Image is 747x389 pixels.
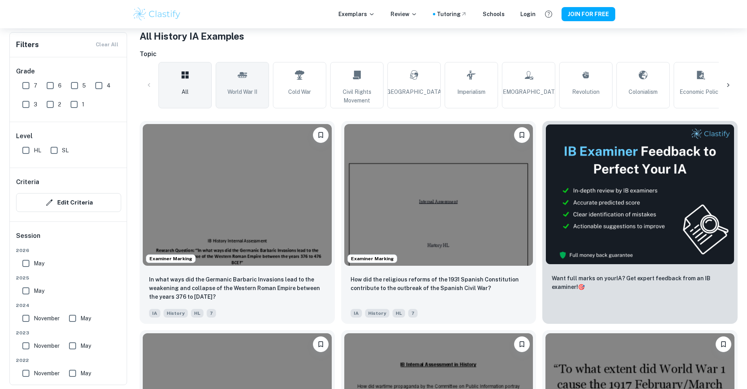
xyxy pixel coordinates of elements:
span: HL [34,146,41,155]
span: May [80,342,91,350]
span: Imperialism [457,88,485,96]
img: Thumbnail [545,124,734,265]
span: 1 [82,100,84,109]
button: Please log in to bookmark exemplars [313,336,329,352]
button: Help and Feedback [542,7,555,21]
h6: Criteria [16,177,39,187]
button: JOIN FOR FREE [562,7,615,21]
span: 7 [408,309,418,318]
span: 2023 [16,329,121,336]
p: How did the religious reforms of the 1931 Spanish Constitution contribute to the outbreak of the ... [351,275,527,292]
span: All [182,88,189,96]
h1: All History IA Examples [140,29,738,43]
span: World War II [227,88,257,96]
button: Please log in to bookmark exemplars [514,336,530,352]
p: Want full marks on your IA ? Get expert feedback from an IB examiner! [552,274,728,291]
img: Clastify logo [132,6,182,22]
span: 2024 [16,302,121,309]
span: 2 [58,100,61,109]
span: HL [191,309,204,318]
span: HL [393,309,405,318]
span: Economic Policy [680,88,721,96]
p: Exemplars [338,10,375,18]
p: Review [391,10,417,18]
button: Please log in to bookmark exemplars [514,127,530,143]
span: Revolution [572,88,600,96]
span: 3 [34,100,37,109]
h6: Level [16,131,121,141]
p: In what ways did the Germanic Barbaric Invasions lead to the weakening and collapse of the Wester... [149,275,325,301]
span: May [80,369,91,378]
span: Examiner Marking [146,255,195,262]
span: May [34,259,44,268]
span: 4 [107,81,111,90]
span: 2025 [16,274,121,281]
a: Login [520,10,536,18]
h6: Filters [16,39,39,50]
span: 2026 [16,247,121,254]
span: 2022 [16,357,121,364]
span: November [34,314,60,323]
span: 7 [207,309,216,318]
span: IA [351,309,362,318]
button: Please log in to bookmark exemplars [313,127,329,143]
span: [GEOGRAPHIC_DATA] [385,88,443,96]
span: History [365,309,389,318]
span: November [34,342,60,350]
img: History IA example thumbnail: How did the religious reforms of the 193 [344,124,533,266]
a: Tutoring [437,10,467,18]
span: November [34,369,60,378]
span: 5 [82,81,86,90]
button: Please log in to bookmark exemplars [716,336,731,352]
span: IA [149,309,160,318]
span: [DEMOGRAPHIC_DATA] [497,88,560,96]
a: Examiner MarkingPlease log in to bookmark exemplarsIn what ways did the Germanic Barbaric Invasio... [140,121,335,324]
span: May [80,314,91,323]
h6: Session [16,231,121,247]
span: 7 [34,81,37,90]
h6: Grade [16,67,121,76]
a: Schools [483,10,505,18]
span: 🎯 [578,284,585,290]
span: May [34,287,44,295]
a: Examiner MarkingPlease log in to bookmark exemplarsHow did the religious reforms of the 1931 Span... [341,121,536,324]
a: ThumbnailWant full marks on yourIA? Get expert feedback from an IB examiner! [542,121,738,324]
span: Cold War [288,88,311,96]
span: SL [62,146,69,155]
span: Civil Rights Movement [334,88,380,105]
span: History [164,309,188,318]
span: 6 [58,81,62,90]
img: History IA example thumbnail: In what ways did the Germanic Barbaric I [143,124,332,266]
button: Edit Criteria [16,193,121,212]
span: Colonialism [629,88,658,96]
h6: Topic [140,49,738,59]
span: Examiner Marking [348,255,397,262]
